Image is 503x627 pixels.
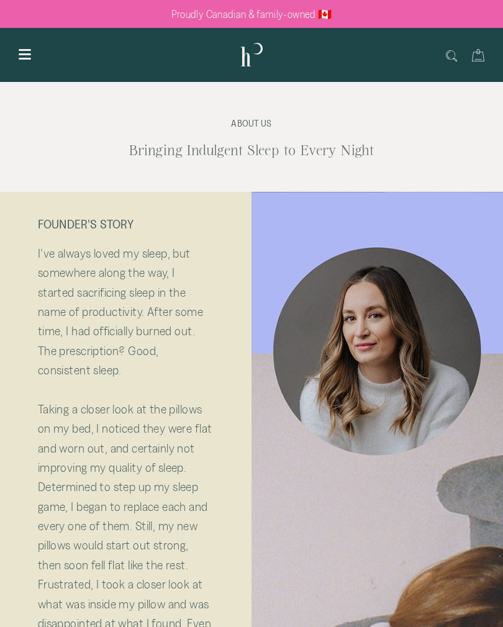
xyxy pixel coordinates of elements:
p: Bringing Indulgent Sleep to Every Night [19,141,484,161]
p: Proudly Canadian & family-owned 🇨🇦 [171,8,332,20]
button: Show menu [14,47,35,62]
p: About Us [19,118,484,129]
p: I’ve always loved my sleep, but somewhere along the way, I started sacrificing sleep in the name ... [38,243,214,399]
p: FOUNDER'S STORY [38,217,214,231]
